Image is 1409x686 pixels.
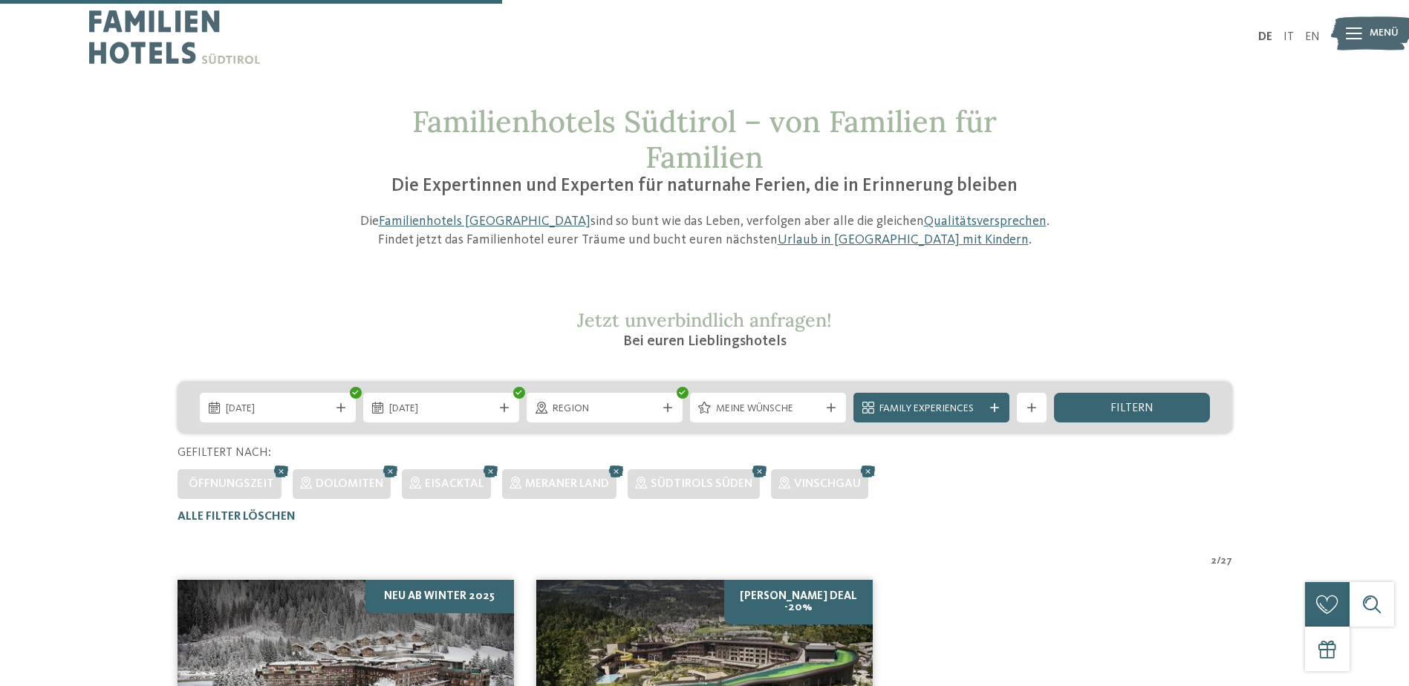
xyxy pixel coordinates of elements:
span: Dolomiten [316,478,383,490]
a: Qualitätsversprechen [924,215,1047,228]
span: Jetzt unverbindlich anfragen! [577,308,832,332]
span: Gefiltert nach: [178,447,271,459]
span: Meraner Land [525,478,609,490]
span: Vinschgau [794,478,861,490]
span: Eisacktal [425,478,484,490]
span: Bei euren Lieblingshotels [623,334,787,349]
a: IT [1283,31,1294,43]
span: Menü [1370,26,1399,41]
span: 27 [1221,554,1232,569]
span: Die Expertinnen und Experten für naturnahe Ferien, die in Erinnerung bleiben [391,177,1018,195]
a: Familienhotels [GEOGRAPHIC_DATA] [379,215,590,228]
a: Urlaub in [GEOGRAPHIC_DATA] mit Kindern [778,233,1029,246]
span: / [1217,554,1221,569]
span: filtern [1110,402,1153,414]
span: Öffnungszeit [189,478,274,490]
span: Region [553,402,657,416]
span: Family Experiences [879,402,983,416]
span: Meine Wünsche [716,402,820,416]
p: Die sind so bunt wie das Leben, verfolgen aber alle die gleichen . Findet jetzt das Familienhotel... [352,212,1058,249]
a: DE [1258,31,1272,43]
span: [DATE] [389,402,493,416]
span: [DATE] [226,402,330,416]
a: EN [1305,31,1320,43]
span: Familienhotels Südtirol – von Familien für Familien [412,102,997,176]
span: Alle Filter löschen [178,511,296,523]
span: Südtirols Süden [651,478,752,490]
span: 2 [1211,554,1217,569]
